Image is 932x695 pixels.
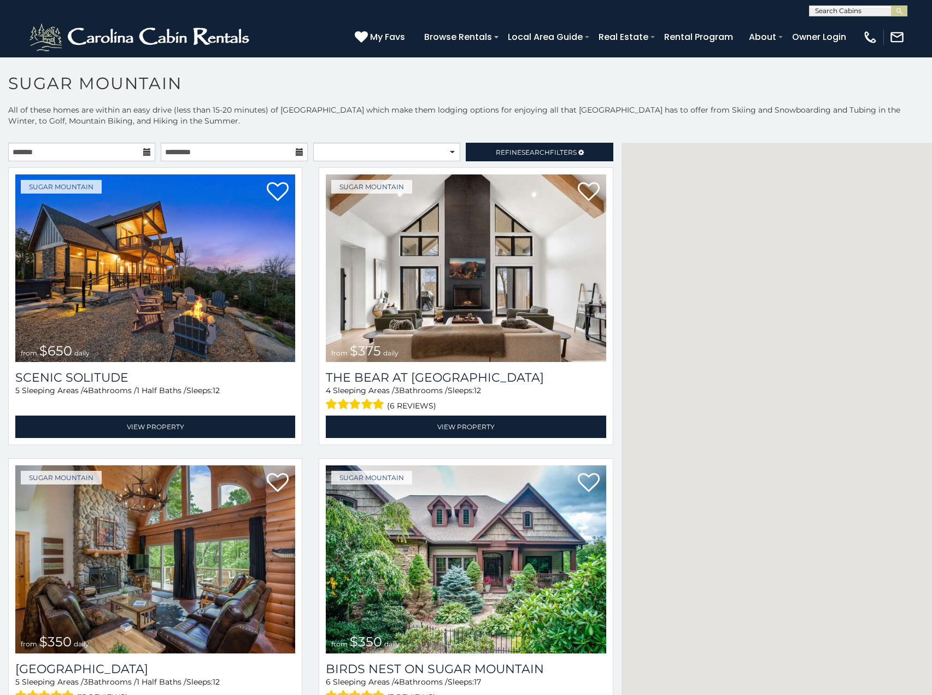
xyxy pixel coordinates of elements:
[39,634,72,650] span: $350
[331,349,348,357] span: from
[326,370,606,385] h3: The Bear At Sugar Mountain
[326,386,331,395] span: 4
[326,677,331,687] span: 6
[15,370,295,385] a: Scenic Solitude
[39,343,72,359] span: $650
[474,677,481,687] span: 17
[83,386,88,395] span: 4
[74,349,90,357] span: daily
[521,148,550,156] span: Search
[474,386,481,395] span: 12
[15,465,295,653] img: 1714398141_thumbnail.jpeg
[331,640,348,648] span: from
[384,640,400,648] span: daily
[350,343,381,359] span: $375
[578,181,600,204] a: Add to favorites
[331,180,412,194] a: Sugar Mountain
[889,30,905,45] img: mail-regular-white.png
[15,662,295,676] a: [GEOGRAPHIC_DATA]
[350,634,382,650] span: $350
[21,180,102,194] a: Sugar Mountain
[395,386,399,395] span: 3
[15,677,20,687] span: 5
[15,385,295,413] div: Sleeping Areas / Bathrooms / Sleeps:
[137,386,186,395] span: 1 Half Baths /
[593,27,654,46] a: Real Estate
[466,143,613,161] a: RefineSearchFilters
[496,148,577,156] span: Refine Filters
[370,30,405,44] span: My Favs
[74,640,89,648] span: daily
[213,386,220,395] span: 12
[331,471,412,484] a: Sugar Mountain
[21,349,37,357] span: from
[137,677,186,687] span: 1 Half Baths /
[15,465,295,653] a: from $350 daily
[502,27,588,46] a: Local Area Guide
[267,472,289,495] a: Add to favorites
[326,370,606,385] a: The Bear At [GEOGRAPHIC_DATA]
[21,640,37,648] span: from
[326,385,606,413] div: Sleeping Areas / Bathrooms / Sleeps:
[326,662,606,676] a: Birds Nest On Sugar Mountain
[21,471,102,484] a: Sugar Mountain
[15,416,295,438] a: View Property
[326,416,606,438] a: View Property
[383,349,398,357] span: daily
[326,174,606,362] a: from $375 daily
[15,174,295,362] img: 1758811181_thumbnail.jpeg
[387,399,436,413] span: (6 reviews)
[326,465,606,653] a: from $350 daily
[326,465,606,653] img: 1746047375_thumbnail.jpeg
[326,174,606,362] img: 1714387646_thumbnail.jpeg
[15,386,20,395] span: 5
[659,27,738,46] a: Rental Program
[213,677,220,687] span: 12
[15,174,295,362] a: from $650 daily
[27,21,254,54] img: White-1-2.png
[578,472,600,495] a: Add to favorites
[394,677,399,687] span: 4
[419,27,497,46] a: Browse Rentals
[863,30,878,45] img: phone-regular-white.png
[743,27,782,46] a: About
[84,677,88,687] span: 3
[787,27,852,46] a: Owner Login
[267,181,289,204] a: Add to favorites
[355,30,408,44] a: My Favs
[15,662,295,676] h3: Grouse Moor Lodge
